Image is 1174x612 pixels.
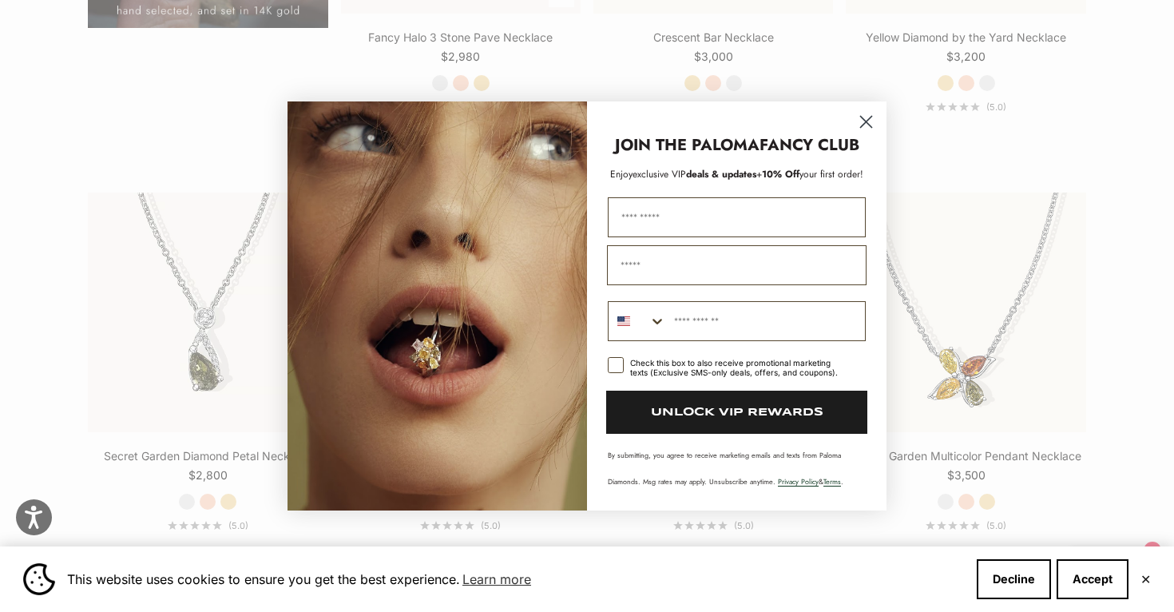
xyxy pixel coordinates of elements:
[852,108,880,136] button: Close dialog
[617,315,630,328] img: United States
[610,167,633,181] span: Enjoy
[23,563,55,595] img: Cookie banner
[778,476,819,487] a: Privacy Policy
[756,167,863,181] span: + your first order!
[977,559,1051,599] button: Decline
[823,476,841,487] a: Terms
[608,197,866,237] input: First Name
[1057,559,1128,599] button: Accept
[666,302,865,340] input: Phone Number
[607,245,867,285] input: Email
[67,567,964,591] span: This website uses cookies to ensure you get the best experience.
[778,476,843,487] span: & .
[762,167,799,181] span: 10% Off
[609,302,666,340] button: Search Countries
[633,167,686,181] span: exclusive VIP
[630,358,847,377] div: Check this box to also receive promotional marketing texts (Exclusive SMS-only deals, offers, and...
[1140,574,1151,584] button: Close
[288,101,587,511] img: Loading...
[460,567,533,591] a: Learn more
[760,133,859,157] strong: FANCY CLUB
[633,167,756,181] span: deals & updates
[606,391,867,434] button: UNLOCK VIP REWARDS
[615,133,760,157] strong: JOIN THE PALOMA
[608,450,866,487] p: By submitting, you agree to receive marketing emails and texts from Paloma Diamonds. Msg rates ma...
